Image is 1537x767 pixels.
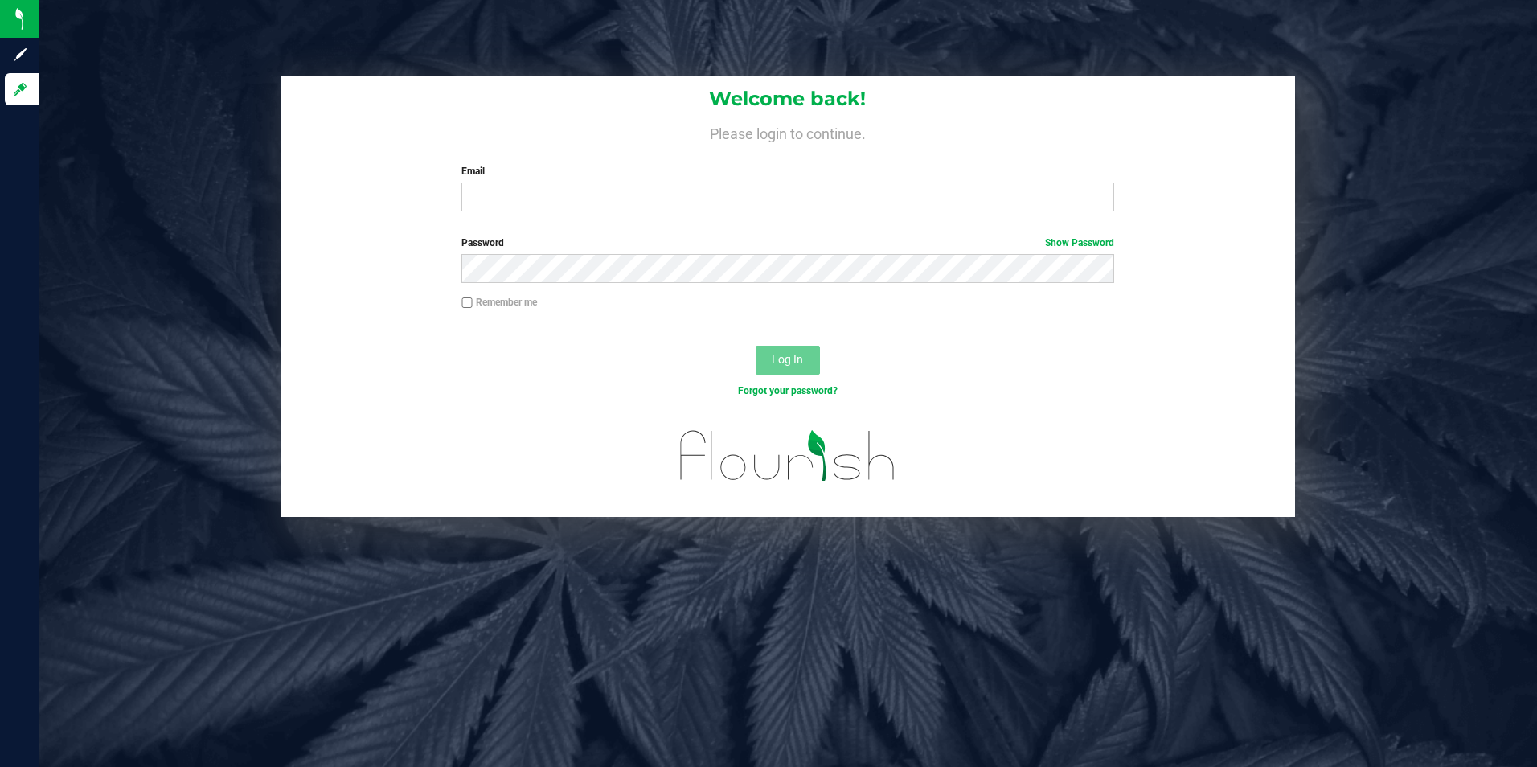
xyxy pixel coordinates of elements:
[281,122,1296,142] h4: Please login to continue.
[12,47,28,63] inline-svg: Sign up
[756,346,820,375] button: Log In
[1045,237,1114,248] a: Show Password
[461,237,504,248] span: Password
[12,81,28,97] inline-svg: Log in
[461,297,473,309] input: Remember me
[661,415,915,497] img: flourish_logo.svg
[281,88,1296,109] h1: Welcome back!
[461,295,537,310] label: Remember me
[772,353,803,366] span: Log In
[738,385,838,396] a: Forgot your password?
[461,164,1114,178] label: Email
